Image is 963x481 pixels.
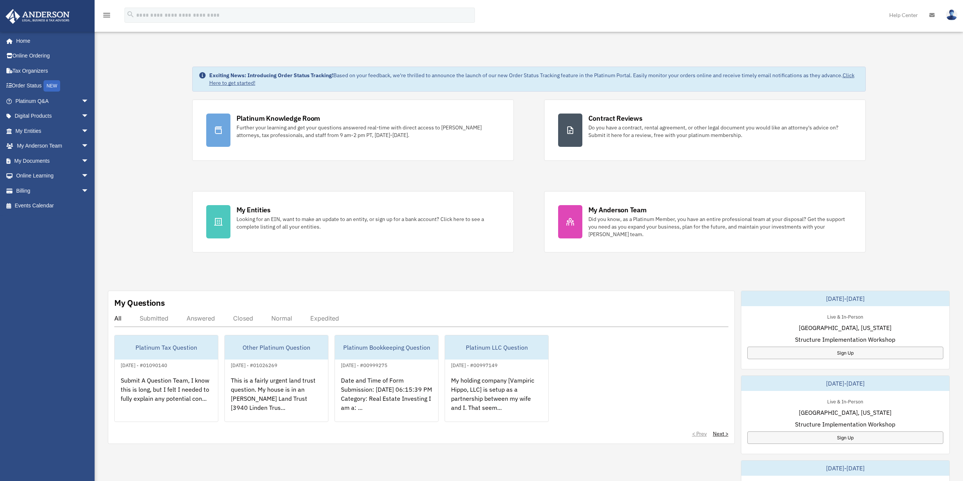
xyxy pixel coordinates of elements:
div: [DATE]-[DATE] [741,291,949,306]
div: Based on your feedback, we're thrilled to announce the launch of our new Order Status Tracking fe... [209,72,859,87]
div: My Anderson Team [588,205,647,215]
i: menu [102,11,111,20]
a: Next > [713,430,728,437]
div: Looking for an EIN, want to make an update to an entity, or sign up for a bank account? Click her... [236,215,500,230]
div: Platinum Tax Question [115,335,218,360]
span: [GEOGRAPHIC_DATA], [US_STATE] [799,408,891,417]
a: Home [5,33,96,48]
span: Structure Implementation Workshop [795,335,895,344]
a: My Entitiesarrow_drop_down [5,123,100,139]
a: Platinum Bookkeeping Question[DATE] - #00999275Date and Time of Form Submission: [DATE] 06:15:39 ... [334,335,439,422]
span: arrow_drop_down [81,109,96,124]
div: My Questions [114,297,165,308]
span: arrow_drop_down [81,153,96,169]
div: [DATE] - #01026269 [225,361,283,369]
div: This is a fairly urgent land trust question. My house is in an [PERSON_NAME] Land Trust [3940 Lin... [225,370,328,429]
div: Answered [187,314,215,322]
a: Sign Up [747,347,943,359]
img: User Pic [946,9,957,20]
div: [DATE]-[DATE] [741,461,949,476]
div: Date and Time of Form Submission: [DATE] 06:15:39 PM Category: Real Estate Investing I am a: ... [335,370,438,429]
div: Contract Reviews [588,114,643,123]
span: [GEOGRAPHIC_DATA], [US_STATE] [799,323,891,332]
div: [DATE] - #00999275 [335,361,394,369]
div: Live & In-Person [821,397,869,405]
div: Normal [271,314,292,322]
a: Billingarrow_drop_down [5,183,100,198]
div: Platinum LLC Question [445,335,548,360]
div: Other Platinum Question [225,335,328,360]
span: arrow_drop_down [81,183,96,199]
a: Platinum Q&Aarrow_drop_down [5,93,100,109]
a: Sign Up [747,431,943,444]
a: Other Platinum Question[DATE] - #01026269This is a fairly urgent land trust question. My house is... [224,335,328,422]
a: Tax Organizers [5,63,100,78]
div: Platinum Knowledge Room [236,114,320,123]
div: [DATE] - #01090140 [115,361,173,369]
span: arrow_drop_down [81,93,96,109]
div: Closed [233,314,253,322]
div: Live & In-Person [821,312,869,320]
span: arrow_drop_down [81,168,96,184]
a: My Anderson Teamarrow_drop_down [5,139,100,154]
a: Online Ordering [5,48,100,64]
img: Anderson Advisors Platinum Portal [3,9,72,24]
a: My Anderson Team Did you know, as a Platinum Member, you have an entire professional team at your... [544,191,866,252]
strong: Exciting News: Introducing Order Status Tracking! [209,72,333,79]
a: Platinum Tax Question[DATE] - #01090140Submit A Question Team, I know this is long, but I felt I ... [114,335,218,422]
a: Platinum LLC Question[DATE] - #00997149My holding company [Vampiric Hippo, LLC] is setup as a par... [445,335,549,422]
div: Expedited [310,314,339,322]
span: arrow_drop_down [81,139,96,154]
a: menu [102,13,111,20]
div: All [114,314,121,322]
a: Contract Reviews Do you have a contract, rental agreement, or other legal document you would like... [544,100,866,161]
div: Further your learning and get your questions answered real-time with direct access to [PERSON_NAM... [236,124,500,139]
a: My Entities Looking for an EIN, want to make an update to an entity, or sign up for a bank accoun... [192,191,514,252]
a: Online Learningarrow_drop_down [5,168,100,184]
a: Events Calendar [5,198,100,213]
a: Platinum Knowledge Room Further your learning and get your questions answered real-time with dire... [192,100,514,161]
div: NEW [44,80,60,92]
span: Structure Implementation Workshop [795,420,895,429]
a: Order StatusNEW [5,78,100,94]
div: Do you have a contract, rental agreement, or other legal document you would like an attorney's ad... [588,124,852,139]
div: Did you know, as a Platinum Member, you have an entire professional team at your disposal? Get th... [588,215,852,238]
a: Digital Productsarrow_drop_down [5,109,100,124]
a: My Documentsarrow_drop_down [5,153,100,168]
a: Click Here to get started! [209,72,854,86]
i: search [126,10,135,19]
div: Submitted [140,314,168,322]
div: My holding company [Vampiric Hippo, LLC] is setup as a partnership between my wife and I. That se... [445,370,548,429]
span: arrow_drop_down [81,123,96,139]
div: Submit A Question Team, I know this is long, but I felt I needed to fully explain any potential c... [115,370,218,429]
div: [DATE] - #00997149 [445,361,504,369]
div: Platinum Bookkeeping Question [335,335,438,360]
div: [DATE]-[DATE] [741,376,949,391]
div: My Entities [236,205,271,215]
